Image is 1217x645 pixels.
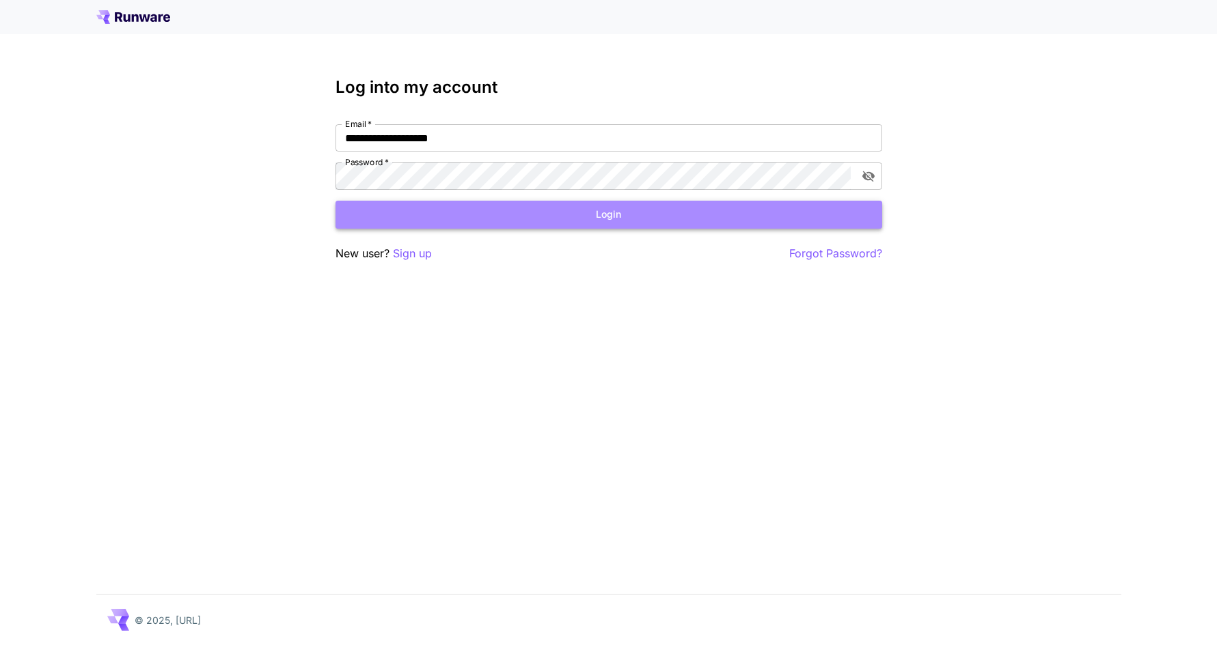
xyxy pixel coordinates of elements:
[789,245,882,262] button: Forgot Password?
[393,245,432,262] button: Sign up
[345,156,389,168] label: Password
[336,245,432,262] p: New user?
[336,201,882,229] button: Login
[135,613,201,627] p: © 2025, [URL]
[336,78,882,97] h3: Log into my account
[856,164,881,188] button: toggle password visibility
[345,118,372,130] label: Email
